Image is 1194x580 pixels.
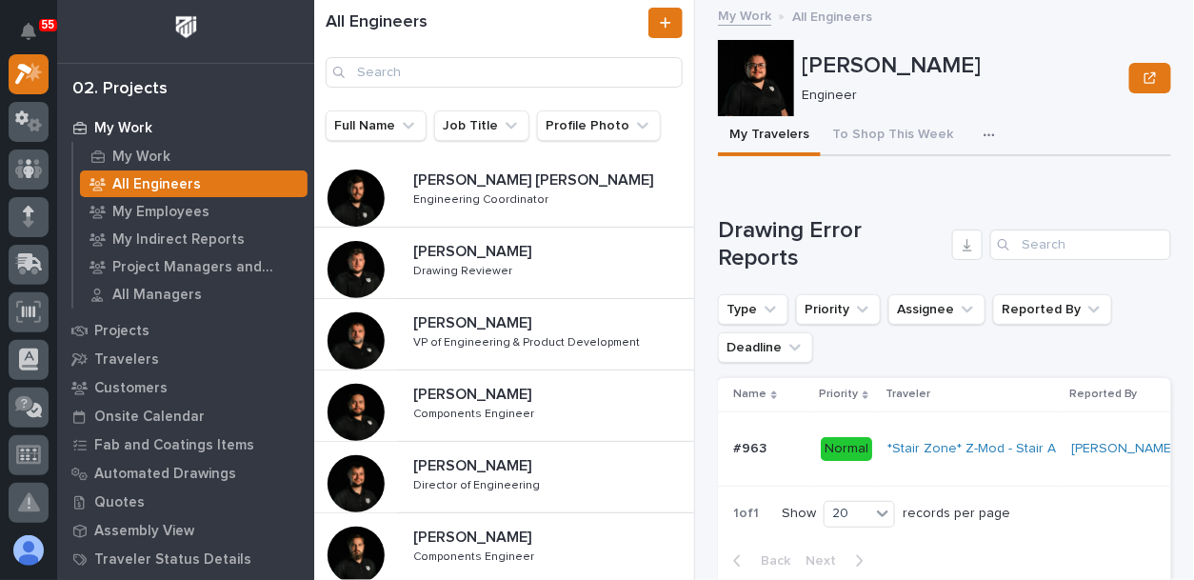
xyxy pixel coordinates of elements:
[718,490,774,537] p: 1 of 1
[796,294,881,325] button: Priority
[314,228,694,299] a: [PERSON_NAME][PERSON_NAME] Drawing ReviewerDrawing Reviewer
[718,552,798,570] button: Back
[413,239,535,261] p: [PERSON_NAME]
[990,230,1171,260] input: Search
[94,323,149,340] p: Projects
[413,382,535,404] p: [PERSON_NAME]
[112,176,201,193] p: All Engineers
[326,110,427,141] button: Full Name
[42,18,54,31] p: 55
[169,10,204,45] img: Workspace Logo
[819,384,858,405] p: Priority
[112,231,245,249] p: My Indirect Reports
[1069,384,1138,405] p: Reported By
[733,437,770,457] p: #963
[57,545,314,573] a: Traveler Status Details
[825,504,870,524] div: 20
[782,506,816,522] p: Show
[314,299,694,370] a: [PERSON_NAME][PERSON_NAME] VP of Engineering & Product DevelopmentVP of Engineering & Product Dev...
[24,23,49,53] div: Notifications55
[886,384,930,405] p: Traveler
[94,523,194,540] p: Assembly View
[73,198,314,225] a: My Employees
[57,402,314,430] a: Onsite Calendar
[733,384,766,405] p: Name
[718,332,813,363] button: Deadline
[57,430,314,459] a: Fab and Coatings Items
[73,281,314,308] a: All Managers
[9,11,49,51] button: Notifications
[537,110,661,141] button: Profile Photo
[821,437,872,461] div: Normal
[326,12,645,33] h1: All Engineers
[413,475,544,492] p: Director of Engineering
[57,516,314,545] a: Assembly View
[314,442,694,513] a: [PERSON_NAME][PERSON_NAME] Director of EngineeringDirector of Engineering
[806,552,847,570] span: Next
[57,345,314,373] a: Travelers
[413,261,516,278] p: Drawing Reviewer
[73,253,314,280] a: Project Managers and Engineers
[314,156,694,228] a: [PERSON_NAME] [PERSON_NAME][PERSON_NAME] [PERSON_NAME] Engineering CoordinatorEngineering Coordin...
[94,120,152,137] p: My Work
[326,57,683,88] input: Search
[749,552,790,570] span: Back
[792,5,872,26] p: All Engineers
[112,259,300,276] p: Project Managers and Engineers
[112,287,202,304] p: All Managers
[94,551,251,569] p: Traveler Status Details
[821,116,965,156] button: To Shop This Week
[112,149,170,166] p: My Work
[413,310,535,332] p: [PERSON_NAME]
[413,547,538,564] p: Components Engineer
[94,380,168,397] p: Customers
[314,370,694,442] a: [PERSON_NAME][PERSON_NAME] Components EngineerComponents Engineer
[413,168,657,190] p: [PERSON_NAME] [PERSON_NAME]
[9,530,49,570] button: users-avatar
[413,190,552,207] p: Engineering Coordinator
[57,316,314,345] a: Projects
[94,466,236,483] p: Automated Drawings
[57,459,314,488] a: Automated Drawings
[94,494,145,511] p: Quotes
[57,113,314,142] a: My Work
[888,294,985,325] button: Assignee
[94,351,159,369] p: Travelers
[718,294,788,325] button: Type
[72,79,168,100] div: 02. Projects
[1071,441,1175,457] a: [PERSON_NAME]
[57,373,314,402] a: Customers
[802,88,1114,104] p: Engineer
[718,116,821,156] button: My Travelers
[73,170,314,197] a: All Engineers
[798,552,879,570] button: Next
[94,409,205,426] p: Onsite Calendar
[718,217,945,272] h1: Drawing Error Reports
[413,332,644,350] p: VP of Engineering & Product Development
[887,441,1056,457] a: *Stair Zone* Z-Mod - Stair A
[73,226,314,252] a: My Indirect Reports
[413,453,535,475] p: [PERSON_NAME]
[73,143,314,170] a: My Work
[57,488,314,516] a: Quotes
[903,506,1010,522] p: records per page
[413,525,535,547] p: [PERSON_NAME]
[413,404,538,421] p: Components Engineer
[94,437,254,454] p: Fab and Coatings Items
[802,52,1122,80] p: [PERSON_NAME]
[112,204,209,221] p: My Employees
[434,110,529,141] button: Job Title
[993,294,1112,325] button: Reported By
[718,4,771,26] a: My Work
